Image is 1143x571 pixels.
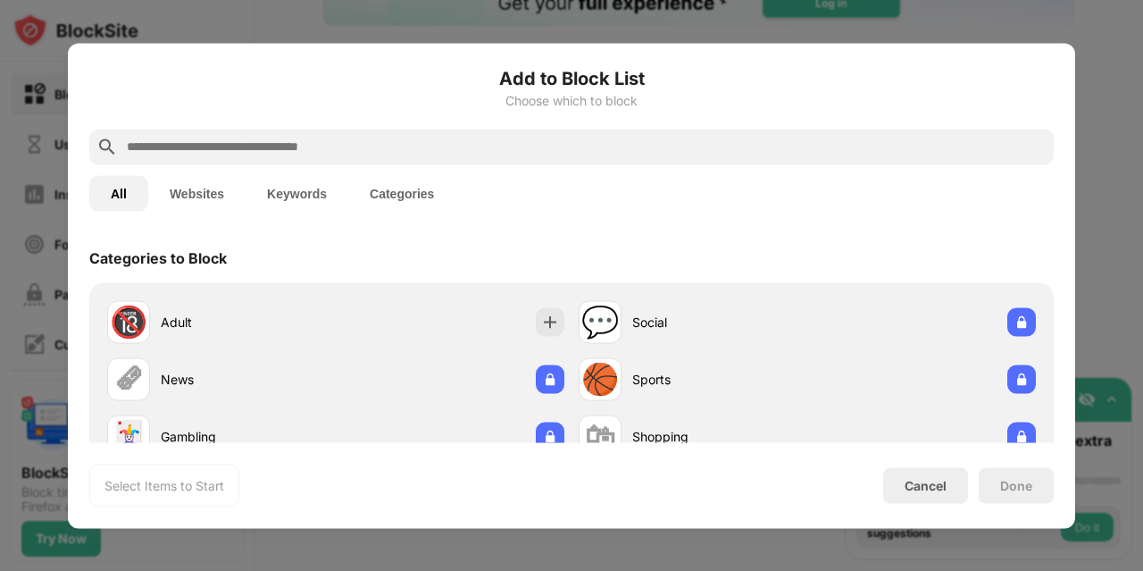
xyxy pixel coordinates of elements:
img: search.svg [96,136,118,157]
div: Categories to Block [89,248,227,266]
div: 💬 [581,304,619,340]
div: News [161,370,336,389]
div: Gambling [161,427,336,446]
div: 🃏 [110,418,147,455]
div: Choose which to block [89,93,1054,107]
div: Shopping [632,427,807,446]
button: Categories [348,175,455,211]
button: All [89,175,148,211]
div: 🛍 [585,418,615,455]
div: Social [632,313,807,332]
div: 🔞 [110,304,147,340]
div: 🏀 [581,361,619,398]
div: Select Items to Start [104,476,224,494]
div: Adult [161,313,336,332]
button: Keywords [246,175,348,211]
div: Cancel [905,478,947,493]
button: Websites [148,175,246,211]
div: 🗞 [113,361,144,398]
div: Done [1000,478,1032,492]
div: Sports [632,370,807,389]
h6: Add to Block List [89,64,1054,91]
